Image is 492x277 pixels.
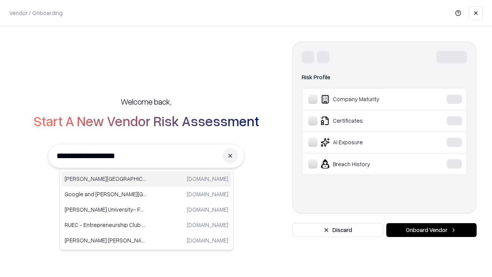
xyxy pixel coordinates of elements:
[308,95,423,104] div: Company Maturity
[187,190,228,198] p: [DOMAIN_NAME]
[121,96,171,107] h5: Welcome back,
[187,175,228,183] p: [DOMAIN_NAME]
[187,205,228,214] p: [DOMAIN_NAME]
[9,9,63,17] p: Vendor / Onboarding
[308,116,423,125] div: Certificates
[60,169,233,250] div: Suggestions
[308,159,423,169] div: Breach History
[33,113,259,128] h2: Start A New Vendor Risk Assessment
[187,236,228,244] p: [DOMAIN_NAME]
[65,190,146,198] p: Google and [PERSON_NAME][GEOGRAPHIC_DATA]
[292,223,383,237] button: Discard
[386,223,477,237] button: Onboard Vendor
[308,138,423,147] div: AI Exposure
[187,221,228,229] p: [DOMAIN_NAME]
[302,73,467,82] div: Risk Profile
[65,221,146,229] p: RUEC - Entrepreneurship Club [PERSON_NAME][GEOGRAPHIC_DATA]
[65,236,146,244] p: [PERSON_NAME] [PERSON_NAME] & [PERSON_NAME] LLP
[65,175,146,183] p: [PERSON_NAME][GEOGRAPHIC_DATA]
[65,205,146,214] p: [PERSON_NAME] University- FORE Executive Education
